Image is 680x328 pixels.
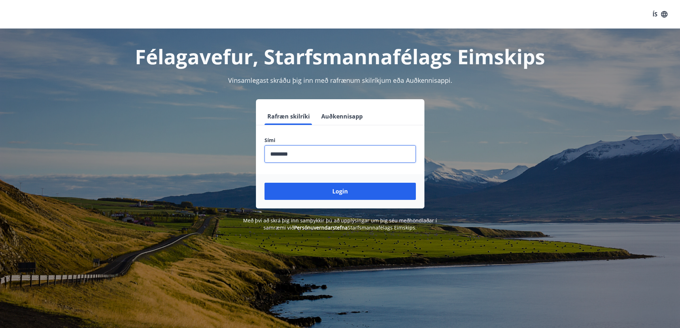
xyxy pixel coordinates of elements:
[228,76,452,85] span: Vinsamlegast skráðu þig inn með rafrænum skilríkjum eða Auðkennisappi.
[649,8,671,21] button: ÍS
[318,108,366,125] button: Auðkennisapp
[92,43,589,70] h1: Félagavefur, Starfsmannafélags Eimskips
[243,217,437,231] span: Með því að skrá þig inn samþykkir þú að upplýsingar um þig séu meðhöndlaðar í samræmi við Starfsm...
[265,137,416,144] label: Sími
[265,108,313,125] button: Rafræn skilríki
[265,183,416,200] button: Login
[294,224,348,231] a: Persónuverndarstefna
